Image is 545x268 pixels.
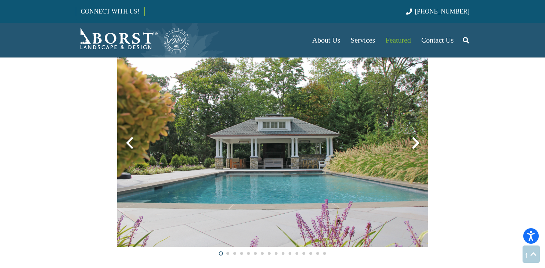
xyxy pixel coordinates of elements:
[76,26,190,54] a: Borst-Logo
[350,36,375,44] span: Services
[76,3,144,20] a: CONNECT WITH US!
[415,8,470,15] span: [PHONE_NUMBER]
[421,36,454,44] span: Contact Us
[406,8,469,15] a: [PHONE_NUMBER]
[386,36,411,44] span: Featured
[307,23,345,57] a: About Us
[459,32,473,49] a: Search
[416,23,459,57] a: Contact Us
[345,23,380,57] a: Services
[523,245,540,263] a: Back to top
[380,23,416,57] a: Featured
[312,36,340,44] span: About Us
